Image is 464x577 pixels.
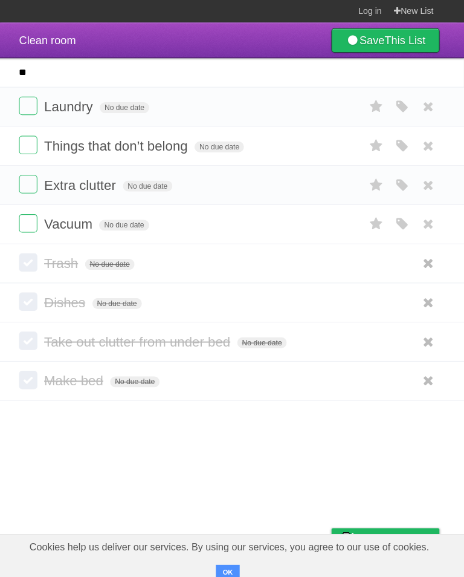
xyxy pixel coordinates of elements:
label: Done [24,212,42,230]
span: No due date [97,295,146,305]
span: Extra clutter [49,175,123,191]
label: Star task [366,173,389,193]
span: Things that don’t belong [49,137,194,152]
label: Done [24,367,42,385]
label: Done [24,289,42,307]
span: No due date [198,140,246,151]
label: Done [24,173,42,191]
label: Star task [366,134,389,154]
span: No due date [114,372,163,383]
a: SaveThis List [333,28,440,52]
span: Make bed [49,369,111,384]
label: Star task [366,96,389,116]
label: Star task [366,212,389,232]
span: No due date [104,101,153,112]
label: Done [24,250,42,269]
span: Cookies help us deliver our services. By using our services, you agree to our use of cookies. [22,529,442,553]
span: Dishes [49,292,92,307]
span: Vacuum [49,214,100,229]
span: Clean room [24,34,80,46]
span: No due date [103,217,152,228]
label: Done [24,96,42,114]
b: This List [385,34,426,46]
span: No due date [240,333,289,344]
span: No due date [89,256,138,267]
img: Buy me a coffee [339,523,355,543]
span: Trash [49,253,85,268]
span: No due date [127,178,176,189]
a: Buy me a coffee [333,522,440,544]
span: Buy me a coffee [358,523,434,544]
span: Laundry [49,98,100,113]
span: Take out clutter from under bed [49,330,236,345]
button: OK [219,558,242,573]
label: Done [24,328,42,346]
label: Done [24,134,42,152]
